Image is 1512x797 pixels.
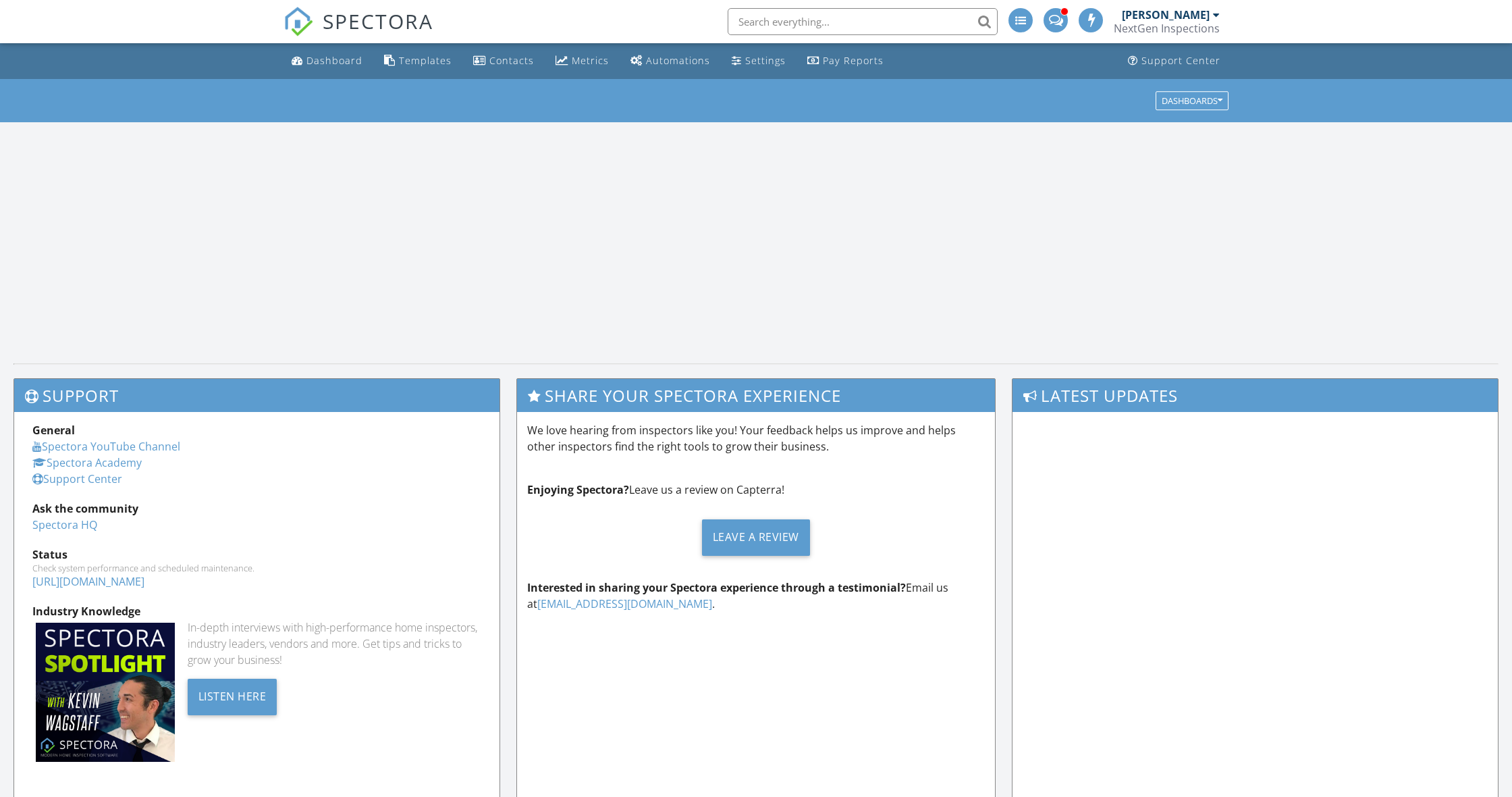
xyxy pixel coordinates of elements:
img: The Best Home Inspection Software - Spectora [283,7,313,36]
div: Check system performance and scheduled maintenance. [32,563,481,573]
a: Support Center [1123,49,1226,74]
div: Settings [745,54,786,67]
a: Listen Here [188,688,277,703]
h3: Latest Updates [1013,379,1498,412]
img: Spectoraspolightmain [36,623,175,762]
a: Metrics [550,49,614,74]
a: Pay Reports [802,49,889,74]
strong: Interested in sharing your Spectora experience through a testimonial? [527,580,906,595]
div: NextGen Inspections [1114,22,1220,35]
span: SPECTORA [323,7,433,35]
div: Support Center [1141,54,1220,67]
a: [URL][DOMAIN_NAME] [32,574,144,589]
a: Support Center [32,471,122,486]
h3: Support [14,379,500,412]
div: In-depth interviews with high-performance home inspectors, industry leaders, vendors and more. Ge... [188,619,482,668]
div: Contacts [489,54,534,67]
a: Automations (Advanced) [625,49,715,74]
p: Email us at . [527,580,984,612]
a: SPECTORA [283,18,433,47]
a: Dashboard [286,49,368,74]
a: Leave a Review [527,509,984,566]
div: Templates [399,54,452,67]
div: Ask the community [32,500,481,517]
div: Metrics [572,54,609,67]
div: Industry Knowledge [32,603,481,619]
div: [PERSON_NAME] [1122,8,1210,22]
a: Templates [379,49,457,74]
div: Automations [646,54,710,67]
div: Pay Reports [823,54,884,67]
div: Listen Here [188,679,277,715]
p: We love hearing from inspectors like you! Your feedback helps us improve and helps other inspecto... [527,422,984,455]
a: Spectora HQ [32,517,97,532]
a: Spectora YouTube Channel [32,439,180,454]
div: Dashboards [1162,96,1222,105]
div: Status [32,546,481,563]
h3: Share Your Spectora Experience [517,379,994,412]
a: [EMAIL_ADDRESS][DOMAIN_NAME] [537,596,712,611]
a: Contacts [468,49,539,74]
a: Spectora Academy [32,455,142,470]
strong: Enjoying Spectora? [527,482,629,497]
input: Search everything... [728,8,998,35]
strong: General [32,423,75,438]
div: Leave a Review [702,519,810,556]
button: Dashboards [1156,91,1228,110]
p: Leave us a review on Capterra! [527,482,984,498]
div: Dashboard [306,54,362,67]
a: Settings [726,49,791,74]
